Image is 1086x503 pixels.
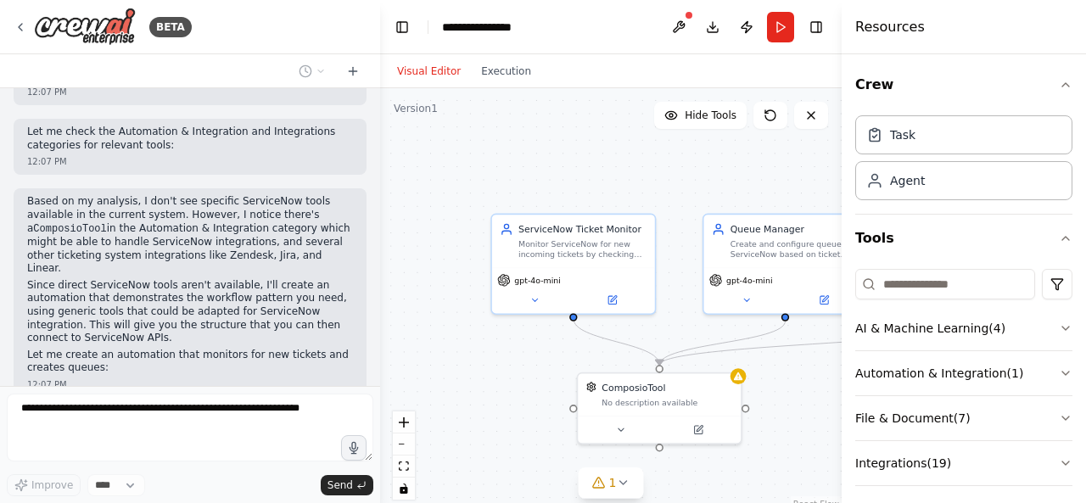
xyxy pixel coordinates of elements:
div: Monitor ServiceNow for new incoming tickets by checking the {servicenow_instance} every {check_in... [518,238,647,260]
div: React Flow controls [393,411,415,500]
button: File & Document(7) [855,396,1072,440]
span: Hide Tools [685,109,736,122]
p: Let me check the Automation & Integration and Integrations categories for relevant tools: [27,126,353,152]
img: ComposioTool [586,382,596,392]
div: Agent [890,172,925,189]
button: Open in side panel [787,292,861,308]
div: 12:07 PM [27,378,353,391]
button: Send [321,475,373,495]
div: ServiceNow Ticket MonitorMonitor ServiceNow for new incoming tickets by checking the {servicenow_... [490,214,656,315]
button: Tools [855,215,1072,262]
div: ComposioTool [602,382,665,395]
span: gpt-4o-mini [514,275,560,285]
nav: breadcrumb [442,19,527,36]
button: Improve [7,474,81,496]
span: 1 [609,474,617,491]
button: Automation & Integration(1) [855,351,1072,395]
button: zoom out [393,433,415,455]
div: ComposioToolComposioToolNo description available [577,372,742,444]
button: 1 [579,467,644,499]
div: Create and configure queues in ServiceNow based on ticket characteristics such as {ticket_priorit... [731,238,859,260]
div: No description available [602,398,732,408]
button: Hide right sidebar [804,15,828,39]
h4: Resources [855,17,925,37]
g: Edge from 3736e20e-68f4-4c14-82ba-6cd51f3fcc55 to 23500cda-3d14-4a6d-81dc-42de72541a8f [567,318,666,365]
button: Visual Editor [387,61,471,81]
span: Improve [31,478,73,492]
g: Edge from f6b328ec-da1f-441e-81ce-328ba31d8beb to 23500cda-3d14-4a6d-81dc-42de72541a8f [652,321,1004,366]
button: Execution [471,61,541,81]
button: Open in side panel [574,292,649,308]
div: 12:07 PM [27,155,353,168]
span: Send [327,478,353,492]
button: Hide Tools [654,102,747,129]
button: fit view [393,455,415,478]
span: gpt-4o-mini [726,275,772,285]
button: Crew [855,61,1072,109]
g: Edge from ee3d9885-8c27-40fe-b0b4-321f494650fc to 23500cda-3d14-4a6d-81dc-42de72541a8f [652,321,792,366]
p: Since direct ServiceNow tools aren't available, I'll create an automation that demonstrates the w... [27,279,353,345]
code: ComposioTool [33,223,106,235]
div: ServiceNow Ticket Monitor [518,223,647,237]
div: Queue Manager [731,223,859,237]
div: Version 1 [394,102,438,115]
p: Let me create an automation that monitors for new tickets and creates queues: [27,349,353,375]
button: Start a new chat [339,61,367,81]
button: Hide left sidebar [390,15,414,39]
button: AI & Machine Learning(4) [855,306,1072,350]
div: Task [890,126,915,143]
div: 12:07 PM [27,86,353,98]
div: Queue ManagerCreate and configure queues in ServiceNow based on ticket characteristics such as {t... [703,214,868,315]
button: Switch to previous chat [292,61,333,81]
p: Based on my analysis, I don't see specific ServiceNow tools available in the current system. Howe... [27,195,353,276]
img: Logo [34,8,136,46]
div: BETA [149,17,192,37]
button: Integrations(19) [855,441,1072,485]
button: toggle interactivity [393,478,415,500]
button: zoom in [393,411,415,433]
div: Crew [855,109,1072,214]
button: Click to speak your automation idea [341,435,367,461]
button: Open in side panel [661,422,736,438]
